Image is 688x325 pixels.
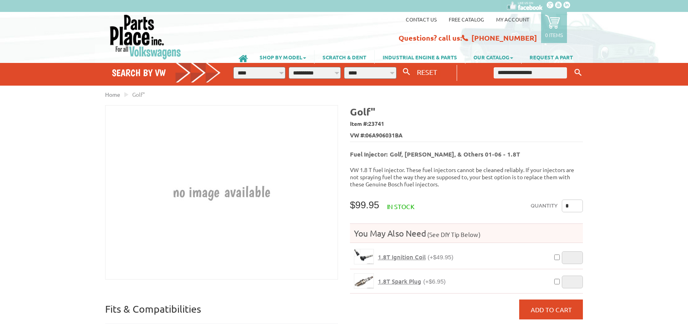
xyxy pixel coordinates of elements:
[545,31,563,38] p: 0 items
[354,249,373,264] img: 1.8T Ignition Coil
[400,66,413,78] button: Search By VW...
[519,300,583,319] button: Add to Cart
[368,120,384,127] span: 23741
[406,16,437,23] a: Contact us
[428,254,453,260] span: (+$49.95)
[496,16,529,23] a: My Account
[378,277,421,285] span: 1.8T Spark Plug
[135,106,309,279] img: Golf"
[426,231,481,238] span: (See DIY Tip Below)
[378,278,446,285] a: 1.8T Spark Plug(+$6.95)
[350,150,520,158] b: Fuel Injector: Golf, [PERSON_NAME], & Others 01-06 - 1.8T
[350,166,583,188] p: VW 1.8 T fuel injector. These fuel injectors cannot be cleaned reliably. If your injectors are no...
[531,305,572,313] span: Add to Cart
[350,105,375,118] b: Golf"
[423,278,446,285] span: (+$6.95)
[350,118,583,130] span: Item #:
[350,200,379,210] span: $99.95
[375,50,465,64] a: INDUSTRIAL ENGINE & PARTS
[572,66,584,79] button: Keyword Search
[387,202,414,210] span: In stock
[315,50,374,64] a: SCRATCH & DENT
[105,91,120,98] a: Home
[417,68,437,76] span: RESET
[522,50,581,64] a: REQUEST A PART
[354,273,374,289] a: 1.8T Spark Plug
[449,16,484,23] a: Free Catalog
[354,249,374,264] a: 1.8T Ignition Coil
[378,253,453,261] a: 1.8T Ignition Coil(+$49.95)
[112,67,221,78] h4: Search by VW
[365,131,403,139] span: 06A906031BA
[109,14,182,60] img: Parts Place Inc!
[105,303,338,324] p: Fits & Compatibilities
[252,50,314,64] a: SHOP BY MODEL
[350,228,583,239] h4: You May Also Need
[354,274,373,288] img: 1.8T Spark Plug
[350,130,583,141] span: VW #:
[541,12,567,43] a: 0 items
[132,91,145,98] span: Golf"
[465,50,521,64] a: OUR CATALOG
[378,253,426,261] span: 1.8T Ignition Coil
[414,66,440,78] button: RESET
[531,200,558,212] label: Quantity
